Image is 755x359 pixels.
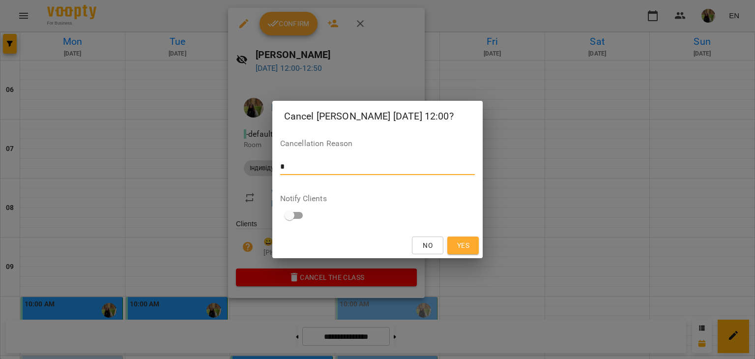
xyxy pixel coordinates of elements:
[412,237,443,254] button: No
[284,109,471,124] h2: Cancel [PERSON_NAME] [DATE] 12:00?
[457,239,469,251] span: Yes
[280,195,475,203] label: Notify Clients
[447,237,479,254] button: Yes
[423,239,433,251] span: No
[280,140,475,148] label: Cancellation Reason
